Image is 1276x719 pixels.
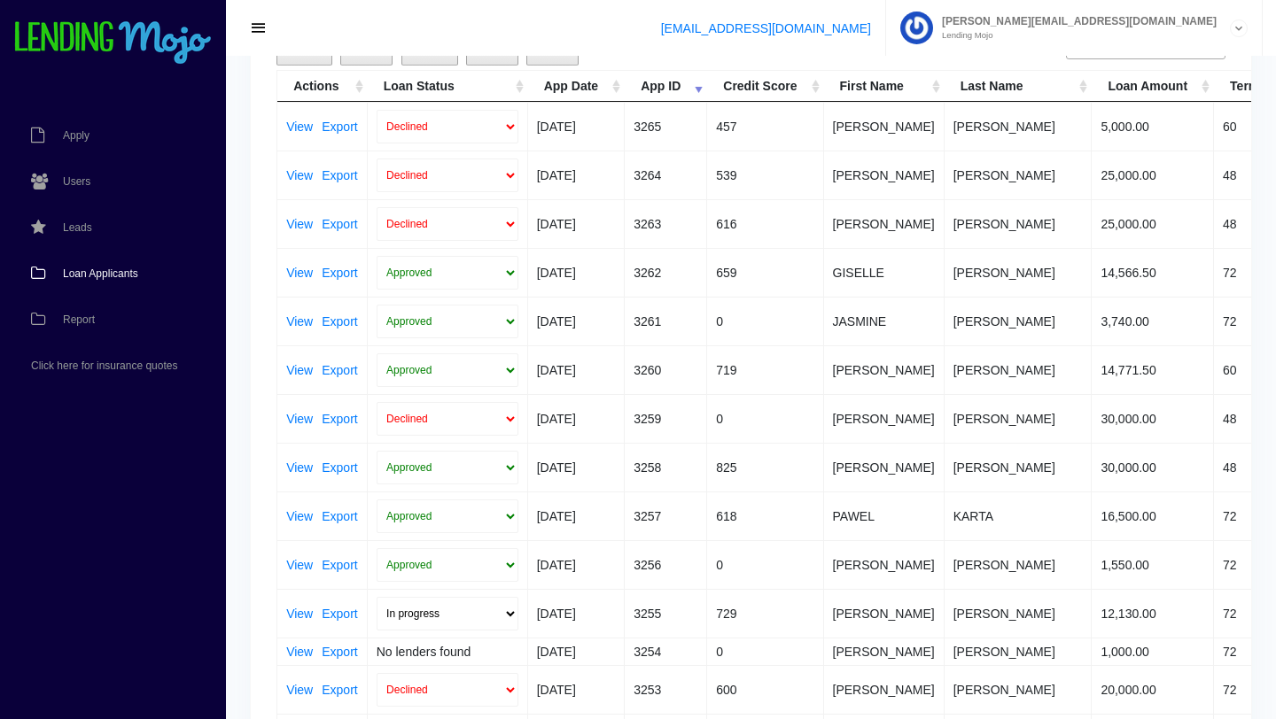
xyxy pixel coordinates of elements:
td: [DATE] [528,248,625,297]
td: [DATE] [528,665,625,714]
td: [DATE] [528,638,625,665]
th: Loan Status: activate to sort column ascending [368,71,528,102]
th: App Date: activate to sort column ascending [528,71,625,102]
td: 3259 [625,394,707,443]
a: View [286,267,313,279]
td: [DATE] [528,345,625,394]
td: [PERSON_NAME] [824,589,945,638]
td: [DATE] [528,394,625,443]
span: [PERSON_NAME][EMAIL_ADDRESS][DOMAIN_NAME] [933,16,1217,27]
td: [PERSON_NAME] [824,638,945,665]
a: Export [322,364,357,376]
td: [PERSON_NAME] [824,394,945,443]
td: 729 [707,589,823,638]
td: [DATE] [528,297,625,345]
td: 0 [707,394,823,443]
a: Export [322,510,357,522]
td: 14,566.50 [1092,248,1214,297]
a: View [286,510,313,522]
td: 30,000.00 [1092,394,1214,443]
td: 30,000.00 [1092,443,1214,491]
a: View [286,607,313,620]
th: Loan Amount: activate to sort column ascending [1092,71,1214,102]
td: 3261 [625,297,707,345]
a: View [286,461,313,474]
span: Users [63,176,90,187]
td: 539 [707,151,823,199]
a: Export [322,607,357,620]
a: Export [322,218,357,230]
td: [PERSON_NAME] [945,540,1093,589]
td: [DATE] [528,491,625,540]
td: 0 [707,638,823,665]
td: [PERSON_NAME] [824,151,945,199]
td: [PERSON_NAME] [945,297,1093,345]
td: [PERSON_NAME] [945,589,1093,638]
td: 600 [707,665,823,714]
td: 3254 [625,638,707,665]
td: [DATE] [528,589,625,638]
small: Lending Mojo [933,31,1217,40]
a: Export [322,315,357,328]
td: [PERSON_NAME] [945,248,1093,297]
td: [PERSON_NAME] [824,102,945,151]
td: [PERSON_NAME] [824,540,945,589]
td: 3257 [625,491,707,540]
a: Export [322,646,357,658]
td: 12,130.00 [1092,589,1214,638]
a: View [286,559,313,571]
span: Report [63,314,95,325]
a: View [286,646,313,658]
td: JASMINE [824,297,945,345]
td: [PERSON_NAME] [945,638,1093,665]
td: 20,000.00 [1092,665,1214,714]
td: [DATE] [528,443,625,491]
a: Export [322,413,357,425]
td: 25,000.00 [1092,199,1214,248]
td: 1,000.00 [1092,638,1214,665]
td: [DATE] [528,540,625,589]
td: 25,000.00 [1092,151,1214,199]
td: [PERSON_NAME] [945,151,1093,199]
td: 3253 [625,665,707,714]
td: [PERSON_NAME] [824,199,945,248]
td: [DATE] [528,199,625,248]
td: 3256 [625,540,707,589]
td: 16,500.00 [1092,491,1214,540]
td: 616 [707,199,823,248]
td: [DATE] [528,102,625,151]
td: 3260 [625,345,707,394]
th: First Name: activate to sort column ascending [824,71,945,102]
td: 1,550.00 [1092,540,1214,589]
a: Export [322,169,357,182]
a: View [286,364,313,376]
th: Credit Score: activate to sort column ascending [707,71,823,102]
td: [DATE] [528,151,625,199]
td: [PERSON_NAME] [945,345,1093,394]
td: 825 [707,443,823,491]
a: View [286,169,313,182]
td: 5,000.00 [1092,102,1214,151]
a: Export [322,461,357,474]
td: 14,771.50 [1092,345,1214,394]
span: Loan Applicants [63,268,138,279]
a: View [286,218,313,230]
td: [PERSON_NAME] [824,443,945,491]
td: [PERSON_NAME] [945,443,1093,491]
td: 0 [707,297,823,345]
a: View [286,413,313,425]
th: App ID: activate to sort column ascending [625,71,707,102]
th: Last Name: activate to sort column ascending [945,71,1093,102]
td: 457 [707,102,823,151]
td: 0 [707,540,823,589]
a: View [286,315,313,328]
td: [PERSON_NAME] [945,394,1093,443]
span: Leads [63,222,92,233]
a: Export [322,559,357,571]
td: 3263 [625,199,707,248]
a: [EMAIL_ADDRESS][DOMAIN_NAME] [661,21,871,35]
td: 3265 [625,102,707,151]
td: 3,740.00 [1092,297,1214,345]
td: 659 [707,248,823,297]
td: KARTA [945,491,1093,540]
